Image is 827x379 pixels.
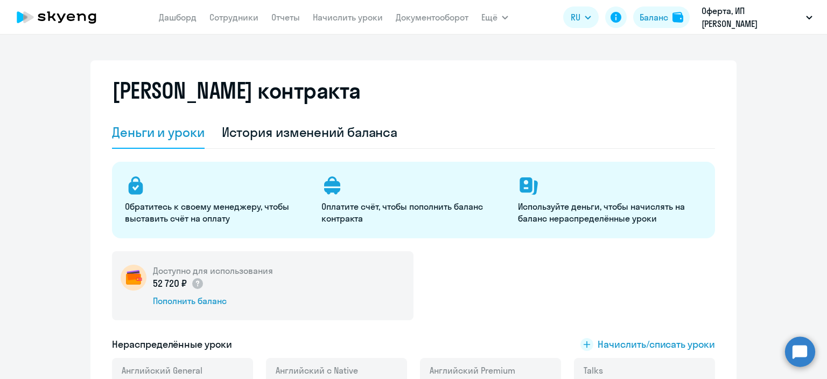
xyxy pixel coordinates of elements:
p: 52 720 ₽ [153,277,204,291]
h5: Доступно для использования [153,265,273,277]
div: Пополнить баланс [153,295,273,307]
h2: [PERSON_NAME] контракта [112,78,361,104]
a: Отчеты [271,12,300,23]
p: Оферта, ИП [PERSON_NAME] [702,4,802,30]
span: Английский с Native [276,364,358,376]
span: Английский Premium [430,364,515,376]
span: RU [571,11,580,24]
img: wallet-circle.png [121,265,146,291]
button: Оферта, ИП [PERSON_NAME] [696,4,818,30]
span: Talks [584,364,603,376]
button: RU [563,6,599,28]
span: Ещё [481,11,497,24]
span: Английский General [122,364,202,376]
img: balance [672,12,683,23]
a: Сотрудники [209,12,258,23]
a: Дашборд [159,12,197,23]
p: Оплатите счёт, чтобы пополнить баланс контракта [321,201,505,224]
p: Обратитесь к своему менеджеру, чтобы выставить счёт на оплату [125,201,309,224]
button: Балансbalance [633,6,690,28]
p: Используйте деньги, чтобы начислять на баланс нераспределённые уроки [518,201,702,224]
div: Деньги и уроки [112,123,205,141]
div: История изменений баланса [222,123,398,141]
div: Баланс [640,11,668,24]
button: Ещё [481,6,508,28]
a: Документооборот [396,12,468,23]
a: Начислить уроки [313,12,383,23]
h5: Нераспределённые уроки [112,337,232,352]
span: Начислить/списать уроки [598,337,715,352]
